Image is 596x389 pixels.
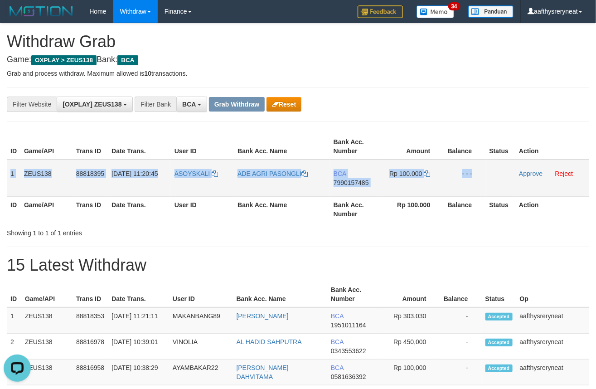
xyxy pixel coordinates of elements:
a: Reject [555,170,573,177]
td: aafthysreryneat [516,334,589,360]
span: BCA [331,364,344,371]
th: ID [7,196,20,222]
a: Copy 100000 to clipboard [424,170,431,177]
span: BCA [117,55,138,65]
td: 88816978 [73,334,108,360]
h1: 15 Latest Withdraw [7,256,589,274]
th: Status [482,282,516,307]
td: - [440,307,482,334]
td: 2 [7,334,21,360]
th: Date Trans. [108,134,171,160]
span: [DATE] 11:20:45 [111,170,158,177]
th: Bank Acc. Name [233,282,327,307]
a: [PERSON_NAME] [237,312,289,320]
span: BCA [331,312,344,320]
td: 1 [7,160,20,197]
a: ASOYSKALI [174,170,218,177]
a: Approve [519,170,543,177]
td: - [440,334,482,360]
th: Amount [382,134,444,160]
td: aafthysreryneat [516,360,589,385]
span: BCA [334,170,346,177]
span: Copy 0581636392 to clipboard [331,373,366,380]
th: Status [486,134,516,160]
td: [DATE] 10:38:29 [108,360,169,385]
span: BCA [331,338,344,345]
td: Rp 450,000 [379,334,440,360]
span: OXPLAY > ZEUS138 [31,55,97,65]
th: ID [7,282,21,307]
img: Button%20Memo.svg [417,5,455,18]
th: Status [486,196,516,222]
button: BCA [176,97,207,112]
span: Accepted [485,339,513,346]
td: AYAMBAKAR22 [169,360,233,385]
div: Filter Website [7,97,57,112]
span: Rp 100.000 [389,170,422,177]
th: Rp 100.000 [382,196,444,222]
span: ASOYSKALI [174,170,210,177]
th: Op [516,282,589,307]
td: Rp 303,030 [379,307,440,334]
th: Action [515,196,589,222]
img: MOTION_logo.png [7,5,76,18]
button: Reset [267,97,301,112]
th: Balance [440,282,482,307]
a: [PERSON_NAME] DAHVITAMA [237,364,289,380]
h1: Withdraw Grab [7,33,589,51]
div: Showing 1 to 1 of 1 entries [7,225,242,238]
th: Bank Acc. Number [330,134,382,160]
div: Filter Bank [135,97,176,112]
th: User ID [171,196,234,222]
th: ID [7,134,20,160]
th: Action [515,134,589,160]
span: Copy 0343553622 to clipboard [331,347,366,355]
td: - - - [444,160,486,197]
th: Balance [444,196,486,222]
a: ADE AGRI PASONGLI [237,170,308,177]
th: Bank Acc. Name [234,134,330,160]
td: - [440,360,482,385]
td: 88818353 [73,307,108,334]
p: Grab and process withdraw. Maximum allowed is transactions. [7,69,589,78]
td: 1 [7,307,21,334]
img: panduan.png [468,5,514,18]
th: Game/API [20,134,73,160]
td: 88816958 [73,360,108,385]
button: [OXPLAY] ZEUS138 [57,97,133,112]
td: [DATE] 11:21:11 [108,307,169,334]
span: Copy 7990157485 to clipboard [334,179,369,186]
span: 88818395 [76,170,104,177]
td: MAKANBANG89 [169,307,233,334]
span: Copy 1951011164 to clipboard [331,321,366,329]
th: Game/API [21,282,73,307]
button: Grab Withdraw [209,97,265,112]
span: BCA [182,101,196,108]
th: User ID [169,282,233,307]
h4: Game: Bank: [7,55,589,64]
td: [DATE] 10:39:01 [108,334,169,360]
span: Accepted [485,365,513,372]
strong: 10 [144,70,151,77]
td: ZEUS138 [20,160,73,197]
td: VINOLIA [169,334,233,360]
td: ZEUS138 [21,307,73,334]
img: Feedback.jpg [358,5,403,18]
th: Bank Acc. Number [330,196,382,222]
td: ZEUS138 [21,360,73,385]
th: Date Trans. [108,282,169,307]
span: Accepted [485,313,513,321]
td: aafthysreryneat [516,307,589,334]
th: Trans ID [73,196,108,222]
th: Bank Acc. Name [234,196,330,222]
th: Trans ID [73,134,108,160]
th: Amount [379,282,440,307]
th: Trans ID [73,282,108,307]
th: User ID [171,134,234,160]
span: [OXPLAY] ZEUS138 [63,101,121,108]
th: Bank Acc. Number [327,282,379,307]
th: Game/API [20,196,73,222]
a: AL HADID SAHPUTRA [237,338,302,345]
th: Date Trans. [108,196,171,222]
span: 34 [448,2,460,10]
